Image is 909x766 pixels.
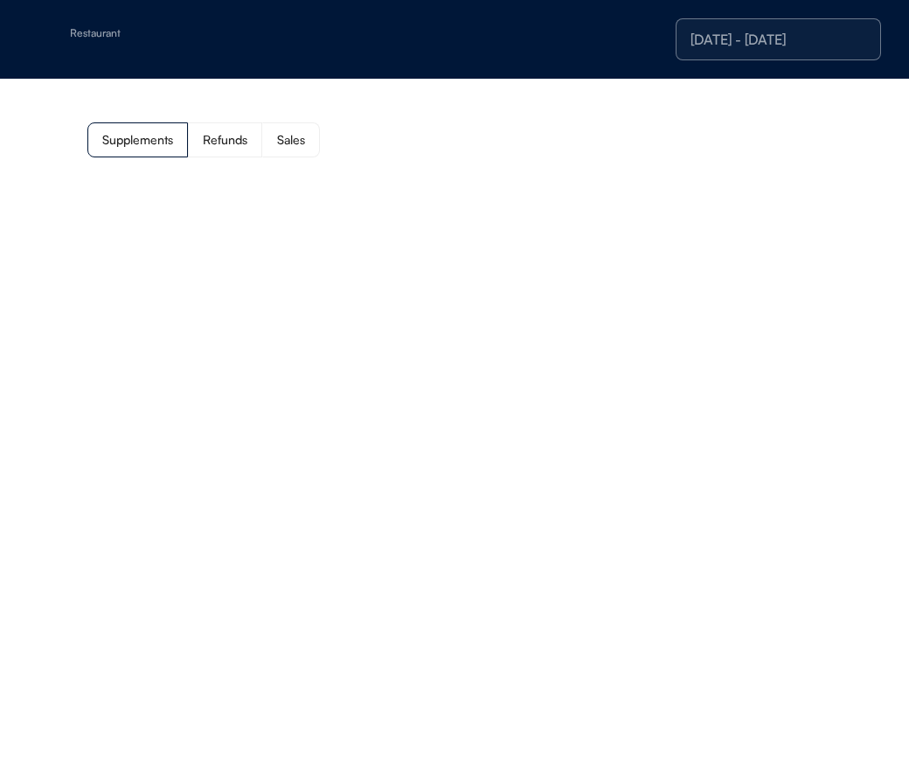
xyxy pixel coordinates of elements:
div: Restaurant [70,28,290,38]
div: Refunds [203,134,247,146]
img: yH5BAEAAAAALAAAAAABAAEAAAIBRAA7 [35,25,63,53]
div: [DATE] - [DATE] [690,32,866,46]
div: Supplements [102,134,173,146]
div: Sales [277,134,305,146]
